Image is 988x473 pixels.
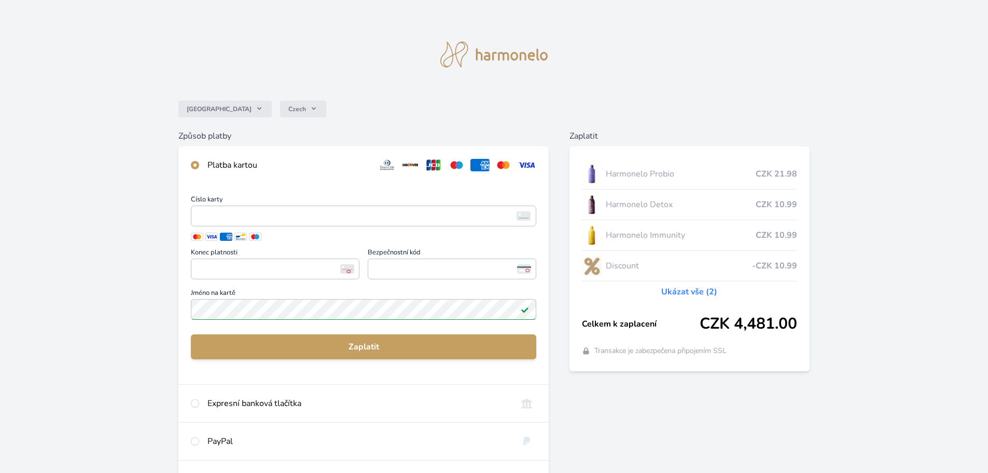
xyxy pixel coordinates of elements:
span: Discount [606,260,752,272]
button: Zaplatit [191,334,536,359]
button: Czech [280,101,326,117]
div: Platba kartou [207,159,369,171]
img: maestro.svg [447,159,466,171]
h6: Způsob platby [178,130,549,142]
img: discount-lo.png [582,253,602,279]
span: CZK 10.99 [756,198,797,211]
span: Konec platnosti [191,249,359,259]
div: Expresní banková tlačítka [207,397,509,410]
span: Czech [288,105,306,113]
img: diners.svg [378,159,397,171]
h6: Zaplatit [569,130,810,142]
span: Celkem k zaplacení [582,318,700,330]
iframe: Iframe pro bezpečnostní kód [372,262,532,276]
iframe: Iframe pro číslo karty [196,209,532,223]
img: paypal.svg [517,435,536,448]
span: Harmonelo Probio [606,168,756,180]
img: discover.svg [401,159,420,171]
input: Jméno na kartěPlatné pole [191,299,536,320]
a: Ukázat vše (2) [661,286,717,298]
img: onlineBanking_CZ.svg [517,397,536,410]
span: Harmonelo Immunity [606,229,756,241]
img: logo.svg [440,42,548,67]
span: Číslo karty [191,196,536,206]
img: amex.svg [470,159,490,171]
img: CLEAN_PROBIO_se_stinem_x-lo.jpg [582,161,602,187]
img: jcb.svg [424,159,443,171]
span: CZK 21.98 [756,168,797,180]
span: [GEOGRAPHIC_DATA] [187,105,252,113]
span: Bezpečnostní kód [368,249,536,259]
span: Zaplatit [199,341,528,353]
span: -CZK 10.99 [752,260,797,272]
div: PayPal [207,435,509,448]
span: CZK 10.99 [756,229,797,241]
span: Transakce je zabezpečena připojením SSL [594,346,727,356]
img: DETOX_se_stinem_x-lo.jpg [582,192,602,218]
span: CZK 4,481.00 [700,315,797,333]
img: mc.svg [494,159,513,171]
span: Harmonelo Detox [606,198,756,211]
img: Konec platnosti [340,264,354,274]
button: [GEOGRAPHIC_DATA] [178,101,272,117]
iframe: Iframe pro datum vypršení platnosti [196,262,355,276]
span: Jméno na kartě [191,290,536,299]
img: visa.svg [517,159,536,171]
img: IMMUNITY_se_stinem_x-lo.jpg [582,222,602,248]
img: Platné pole [521,305,529,314]
img: card [517,211,531,221]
